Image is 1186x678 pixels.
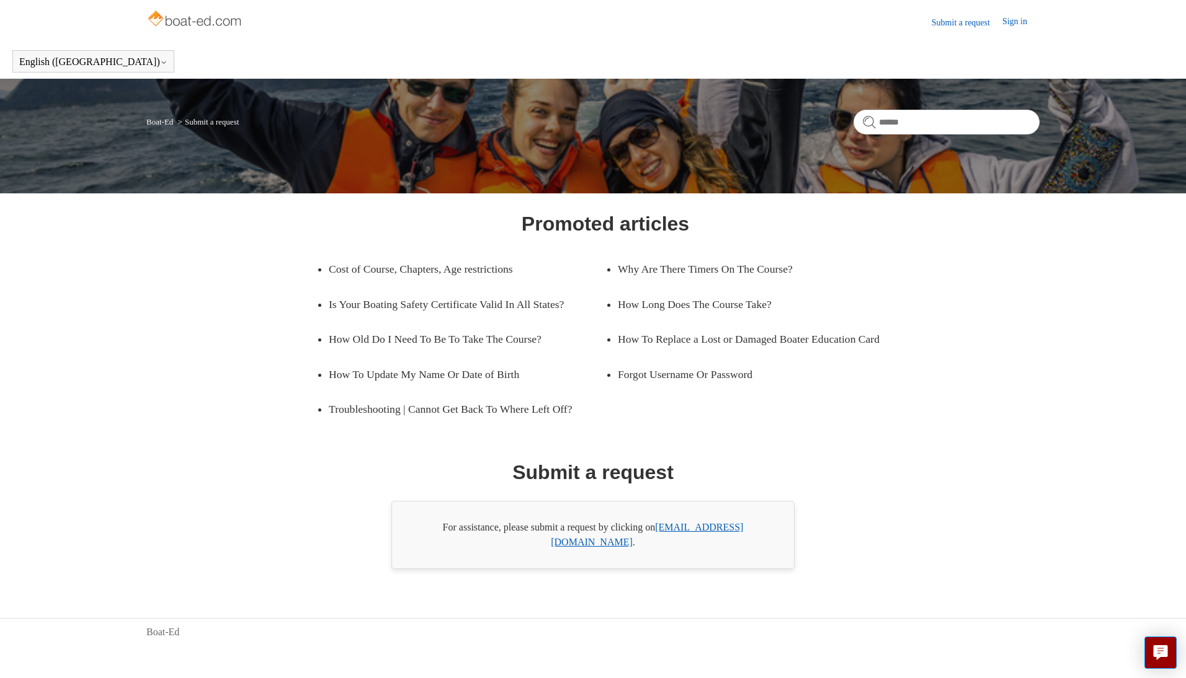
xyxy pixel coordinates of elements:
input: Search [854,110,1040,134]
a: Submit a request [932,16,1002,29]
a: How To Update My Name Or Date of Birth [329,357,587,392]
a: [EMAIL_ADDRESS][DOMAIN_NAME] [551,522,743,547]
a: Why Are There Timers On The Course? [618,252,876,286]
h1: Promoted articles [522,209,689,239]
a: Sign in [1002,15,1040,30]
img: Boat-Ed Help Center home page [146,7,245,32]
a: How Old Do I Need To Be To Take The Course? [329,322,587,356]
a: How Long Does The Course Take? [618,287,876,322]
a: Troubleshooting | Cannot Get Back To Where Left Off? [329,392,605,426]
a: Is Your Boating Safety Certificate Valid In All States? [329,287,605,322]
li: Boat-Ed [146,117,176,126]
a: Boat-Ed [146,625,179,640]
a: Forgot Username Or Password [618,357,876,392]
div: For assistance, please submit a request by clicking on . [391,501,795,569]
h1: Submit a request [512,457,674,487]
li: Submit a request [176,117,239,126]
a: Cost of Course, Chapters, Age restrictions [329,252,587,286]
a: Boat-Ed [146,117,173,126]
a: How To Replace a Lost or Damaged Boater Education Card [618,322,894,356]
button: English ([GEOGRAPHIC_DATA]) [19,56,167,68]
button: Live chat [1144,636,1177,669]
